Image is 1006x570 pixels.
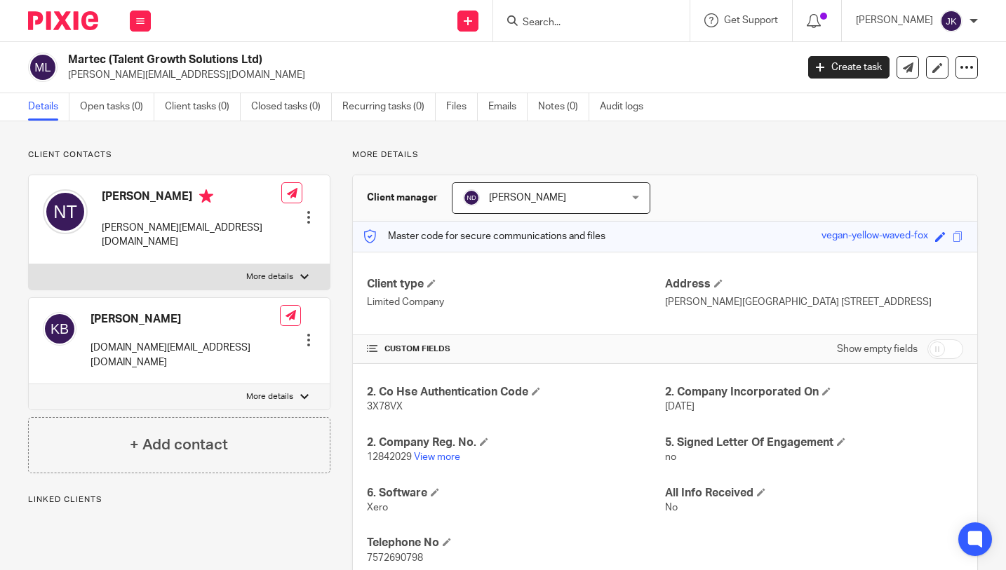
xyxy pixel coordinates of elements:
[68,53,643,67] h2: Martec (Talent Growth Solutions Ltd)
[28,53,58,82] img: svg%3E
[665,385,963,400] h4: 2. Company Incorporated On
[489,193,566,203] span: [PERSON_NAME]
[538,93,589,121] a: Notes (0)
[102,189,281,207] h4: [PERSON_NAME]
[28,494,330,505] p: Linked clients
[367,402,403,412] span: 3X78VX
[665,402,695,412] span: [DATE]
[367,385,665,400] h4: 2. Co Hse Authentication Code
[724,15,778,25] span: Get Support
[367,486,665,501] h4: 6. Software
[856,13,933,27] p: [PERSON_NAME]
[352,149,978,161] p: More details
[600,93,654,121] a: Audit logs
[102,221,281,250] p: [PERSON_NAME][EMAIL_ADDRESS][DOMAIN_NAME]
[940,10,963,32] img: svg%3E
[367,503,388,513] span: Xero
[342,93,436,121] a: Recurring tasks (0)
[367,295,665,309] p: Limited Company
[28,11,98,30] img: Pixie
[367,435,665,450] h4: 2. Company Reg. No.
[90,312,280,327] h4: [PERSON_NAME]
[246,391,293,402] p: More details
[821,229,928,245] div: vegan-yellow-waved-fox
[665,486,963,501] h4: All Info Received
[414,452,460,462] a: View more
[665,503,678,513] span: No
[251,93,332,121] a: Closed tasks (0)
[363,229,605,243] p: Master code for secure communications and files
[43,312,76,346] img: svg%3E
[367,191,438,205] h3: Client manager
[837,342,918,356] label: Show empty fields
[808,56,890,79] a: Create task
[367,452,412,462] span: 12842029
[246,271,293,283] p: More details
[80,93,154,121] a: Open tasks (0)
[90,341,280,369] p: [DOMAIN_NAME][EMAIL_ADDRESS][DOMAIN_NAME]
[68,68,787,82] p: [PERSON_NAME][EMAIL_ADDRESS][DOMAIN_NAME]
[28,149,330,161] p: Client contacts
[665,452,676,462] span: no
[165,93,241,121] a: Client tasks (0)
[43,189,88,234] img: svg%3E
[367,553,423,563] span: 7572690798
[665,277,963,292] h4: Address
[521,17,648,29] input: Search
[367,344,665,355] h4: CUSTOM FIELDS
[463,189,480,206] img: svg%3E
[665,295,963,309] p: [PERSON_NAME][GEOGRAPHIC_DATA] [STREET_ADDRESS]
[488,93,528,121] a: Emails
[28,93,69,121] a: Details
[199,189,213,203] i: Primary
[130,434,228,456] h4: + Add contact
[367,277,665,292] h4: Client type
[665,435,963,450] h4: 5. Signed Letter Of Engagement
[367,536,665,550] h4: Telephone No
[446,93,478,121] a: Files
